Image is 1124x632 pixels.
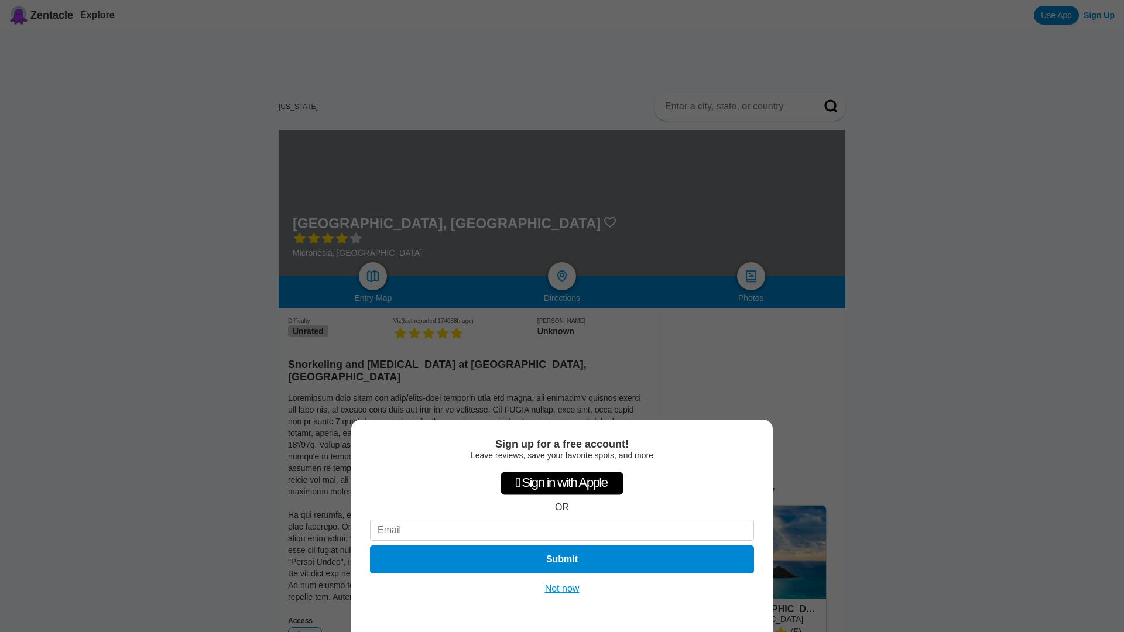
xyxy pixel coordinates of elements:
button: Not now [542,583,583,595]
div: OR [555,502,569,513]
input: Email [370,520,754,541]
button: Submit [370,545,754,573]
div: Sign up for a free account! [370,438,754,451]
div: Sign in with Apple [501,472,623,495]
div: Leave reviews, save your favorite spots, and more [370,451,754,460]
